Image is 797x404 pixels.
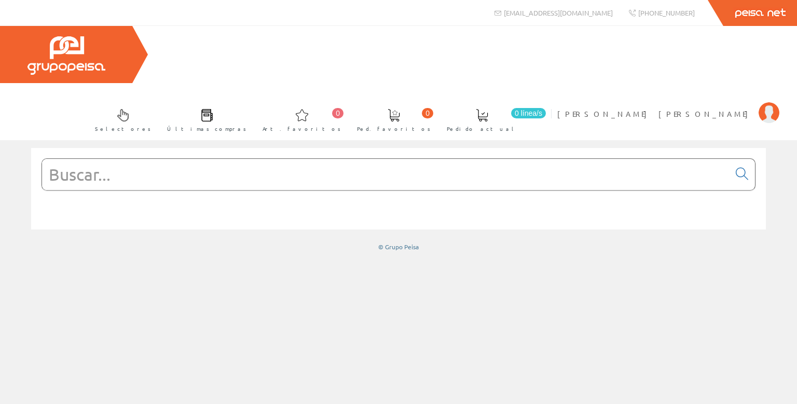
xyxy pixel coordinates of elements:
[332,108,343,118] span: 0
[422,108,433,118] span: 0
[85,100,156,138] a: Selectores
[31,243,766,251] div: © Grupo Peisa
[157,100,252,138] a: Últimas compras
[42,159,730,190] input: Buscar...
[557,100,779,110] a: [PERSON_NAME] [PERSON_NAME]
[436,100,548,138] a: 0 línea/s Pedido actual
[511,108,546,118] span: 0 línea/s
[557,109,753,119] span: [PERSON_NAME] [PERSON_NAME]
[28,36,105,75] img: Grupo Peisa
[638,8,695,17] span: [PHONE_NUMBER]
[167,124,246,134] span: Últimas compras
[504,8,613,17] span: [EMAIL_ADDRESS][DOMAIN_NAME]
[263,124,341,134] span: Art. favoritos
[447,124,517,134] span: Pedido actual
[95,124,151,134] span: Selectores
[357,124,431,134] span: Ped. favoritos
